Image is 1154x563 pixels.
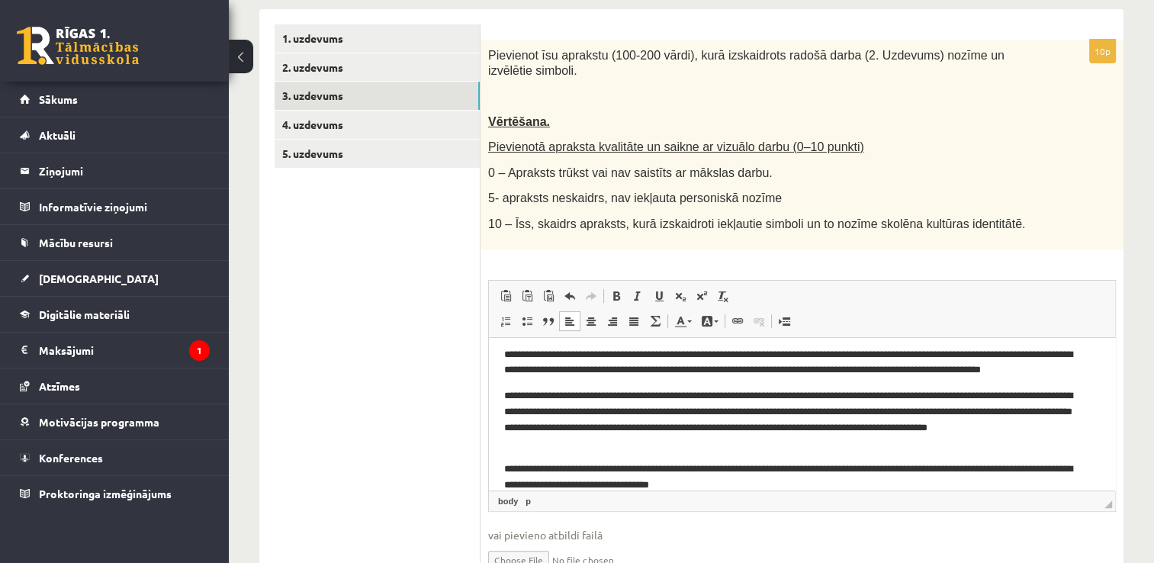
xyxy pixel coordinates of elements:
a: Undo (Ctrl+Z) [559,286,580,306]
iframe: Editor, wiswyg-editor-user-answer-47434014657340 [489,338,1115,491]
a: Underline (Ctrl+U) [648,286,670,306]
span: Pievienotā apraksta kvalitāte un saikne ar vizuālo darbu (0–10 punkti) [488,140,864,153]
a: Remove Format [712,286,734,306]
span: Atzīmes [39,379,80,393]
span: vai pievieno atbildi failā [488,527,1116,543]
a: 5. uzdevums [275,140,480,168]
a: Bold (Ctrl+B) [606,286,627,306]
span: Vērtēšana. [488,115,550,128]
a: Text Color [670,311,696,331]
span: 0 – Apraksts trūkst vai nav saistīts ar mākslas darbu. [488,166,773,179]
legend: Informatīvie ziņojumi [39,189,210,224]
a: Proktoringa izmēģinājums [20,476,210,511]
span: Resize [1104,500,1112,508]
a: Justify [623,311,645,331]
legend: Maksājumi [39,333,210,368]
span: Konferences [39,451,103,465]
legend: Ziņojumi [39,153,210,188]
a: Digitālie materiāli [20,297,210,332]
a: Link (Ctrl+K) [727,311,748,331]
a: Block Quote [538,311,559,331]
a: Insert Page Break for Printing [773,311,795,331]
a: Center [580,311,602,331]
a: [DEMOGRAPHIC_DATA] [20,261,210,296]
a: 2. uzdevums [275,53,480,82]
span: Digitālie materiāli [39,307,130,321]
span: Pievienot īsu aprakstu (100-200 vārdi), kurā izskaidrots radošā darba (2. Uzdevums) nozīme un izv... [488,49,1005,78]
a: Paste from Word [538,286,559,306]
a: 1. uzdevums [275,24,480,53]
p: 10p [1089,39,1116,63]
a: Rīgas 1. Tālmācības vidusskola [17,27,139,65]
a: Atzīmes [20,368,210,404]
a: Superscript [691,286,712,306]
a: Maksājumi1 [20,333,210,368]
a: Italic (Ctrl+I) [627,286,648,306]
a: 3. uzdevums [275,82,480,110]
a: Paste as plain text (Ctrl+Shift+V) [516,286,538,306]
i: 1 [189,340,210,361]
a: Informatīvie ziņojumi [20,189,210,224]
a: body element [495,494,521,508]
a: Unlink [748,311,770,331]
span: 5- apraksts neskaidrs, nav iekļauta personiskā nozīme [488,191,782,204]
a: Ziņojumi [20,153,210,188]
a: Background Color [696,311,723,331]
a: Insert/Remove Bulleted List [516,311,538,331]
a: Motivācijas programma [20,404,210,439]
a: Sākums [20,82,210,117]
a: p element [522,494,534,508]
a: Paste (Ctrl+V) [495,286,516,306]
span: Aktuāli [39,128,76,142]
a: Mācību resursi [20,225,210,260]
a: Redo (Ctrl+Y) [580,286,602,306]
span: Sākums [39,92,78,106]
a: Insert/Remove Numbered List [495,311,516,331]
a: Subscript [670,286,691,306]
span: Motivācijas programma [39,415,159,429]
a: Aktuāli [20,117,210,153]
a: Align Right [602,311,623,331]
span: 10 – Īss, skaidrs apraksts, kurā izskaidroti iekļautie simboli un to nozīme skolēna kultūras iden... [488,217,1025,230]
a: Align Left [559,311,580,331]
span: Mācību resursi [39,236,113,249]
span: Proktoringa izmēģinājums [39,487,172,500]
a: Konferences [20,440,210,475]
span: [DEMOGRAPHIC_DATA] [39,272,159,285]
a: Math [645,311,666,331]
a: 4. uzdevums [275,111,480,139]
